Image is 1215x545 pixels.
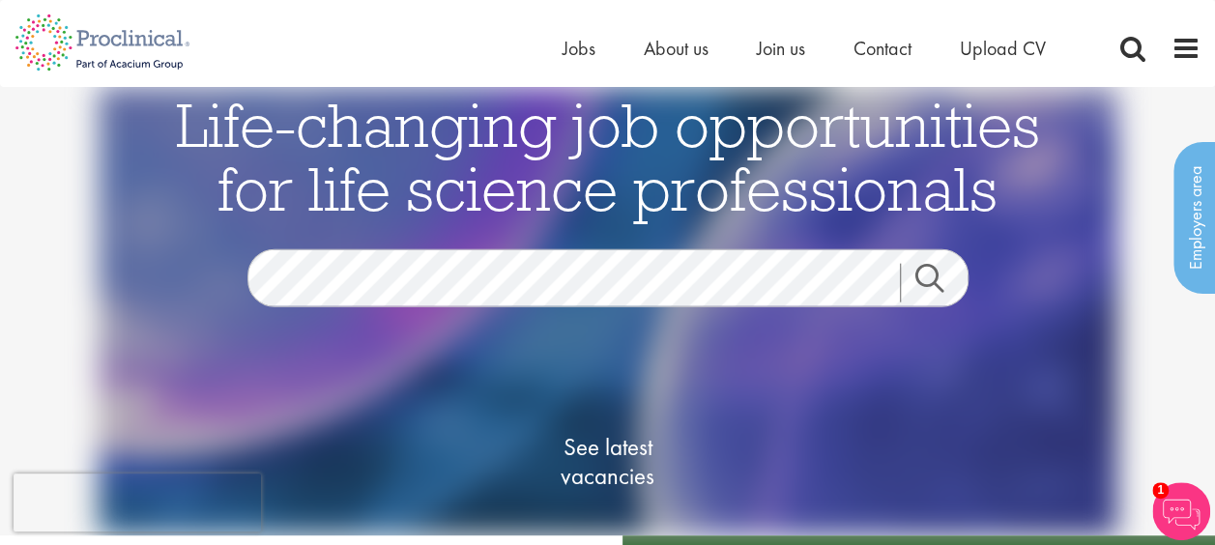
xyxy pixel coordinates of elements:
a: Job search submit button [900,264,983,302]
a: Join us [757,36,805,61]
img: Chatbot [1152,482,1210,540]
img: candidate home [98,87,1116,535]
iframe: reCAPTCHA [14,473,261,531]
span: See latest vacancies [511,433,705,491]
span: 1 [1152,482,1169,499]
a: Jobs [563,36,595,61]
a: Contact [853,36,911,61]
a: Upload CV [960,36,1046,61]
span: Life-changing job opportunities for life science professionals [176,86,1040,227]
a: About us [644,36,709,61]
